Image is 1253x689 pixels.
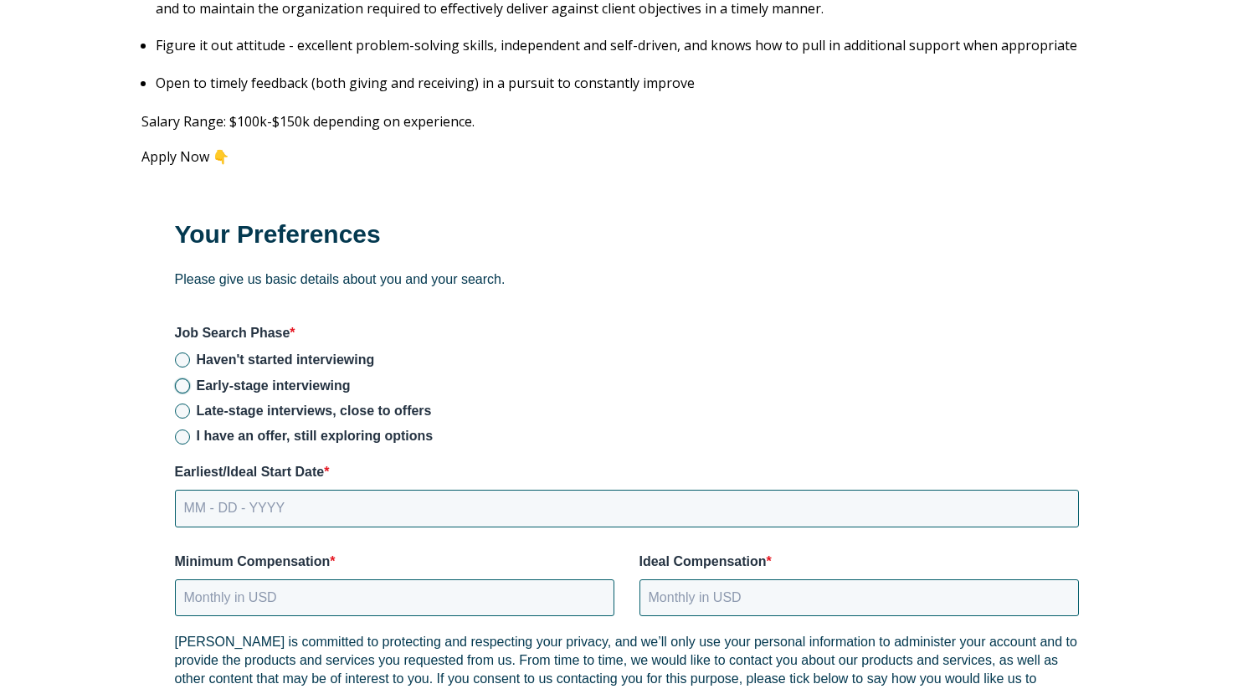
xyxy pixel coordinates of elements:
span: Minimum Compensation [175,554,331,568]
span: Job Search Phase [175,326,290,340]
span: Late-stage interviews, close to offers [197,404,432,418]
input: Monthly in USD [639,579,1079,616]
p: Figure it out attitude - excellent problem-solving skills, independent and self-driven, and knows... [156,36,1112,54]
p: Open to timely feedback (both giving and receiving) in a pursuit to constantly improve [156,74,1112,92]
input: Haven't started interviewing [175,352,190,368]
strong: Your Preferences [175,220,381,248]
span: I have an offer, still exploring options [197,429,434,443]
span: Early-stage interviewing [197,378,351,393]
span: Earliest/Ideal Start Date [175,465,325,479]
input: Monthly in USD [175,579,614,616]
input: Late-stage interviews, close to offers [175,404,190,419]
input: Early-stage interviewing [175,378,190,393]
p: Please give us basic details about you and your search. [175,270,1079,289]
span: Ideal Compensation [639,554,767,568]
p: Salary Range: $100k-$150k depending on experience. [141,112,1112,131]
input: MM - DD - YYYY [175,490,1079,527]
input: I have an offer, still exploring options [175,429,190,445]
span: Haven't started interviewing [197,352,375,367]
p: Apply Now 👇 [141,149,1112,164]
